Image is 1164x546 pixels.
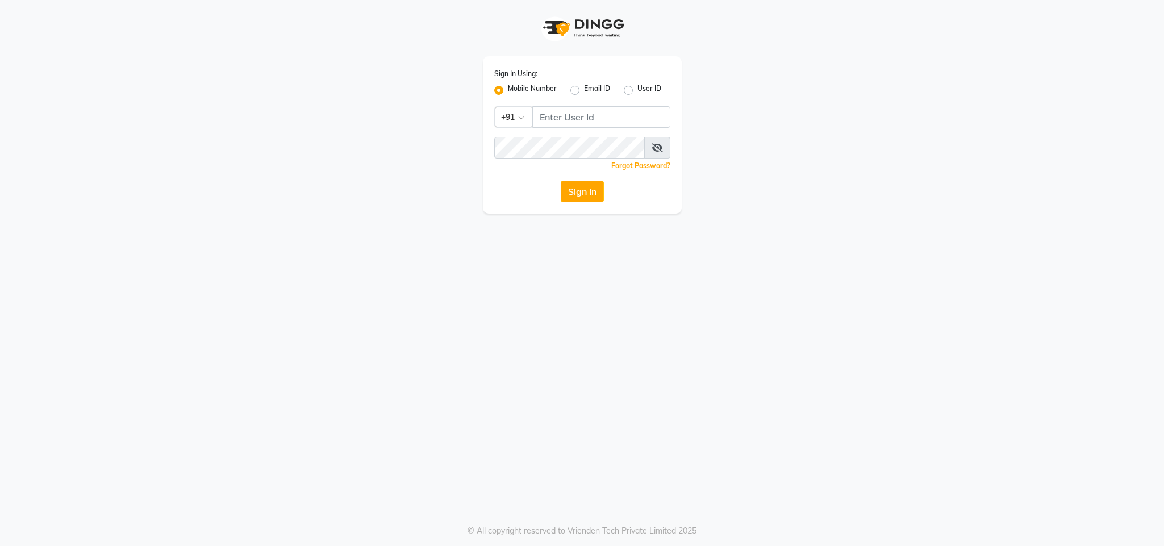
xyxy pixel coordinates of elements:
label: Sign In Using: [494,69,537,79]
button: Sign In [561,181,604,202]
input: Username [532,106,670,128]
label: Mobile Number [508,84,557,97]
input: Username [494,137,645,159]
img: logo1.svg [537,11,628,45]
label: User ID [637,84,661,97]
a: Forgot Password? [611,161,670,170]
label: Email ID [584,84,610,97]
